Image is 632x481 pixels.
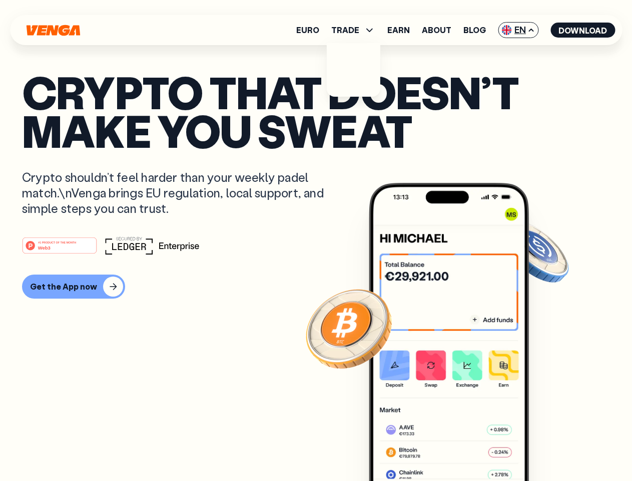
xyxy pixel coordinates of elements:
a: About [422,26,451,34]
a: Earn [387,26,410,34]
span: EN [498,22,538,38]
svg: Home [25,25,81,36]
div: Get the App now [30,282,97,292]
a: Euro [296,26,319,34]
img: USDC coin [499,215,571,288]
p: Crypto that doesn’t make you sweat [22,73,610,149]
tspan: Web3 [38,245,51,250]
span: TRADE [331,26,359,34]
a: Get the App now [22,275,610,299]
button: Get the App now [22,275,125,299]
span: TRADE [331,24,375,36]
a: #1 PRODUCT OF THE MONTHWeb3 [22,243,97,256]
img: flag-uk [501,25,511,35]
p: Crypto shouldn’t feel harder than your weekly padel match.\nVenga brings EU regulation, local sup... [22,169,338,216]
tspan: #1 PRODUCT OF THE MONTH [38,241,76,244]
img: Bitcoin [304,283,394,373]
button: Download [550,23,615,38]
a: Blog [463,26,486,34]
